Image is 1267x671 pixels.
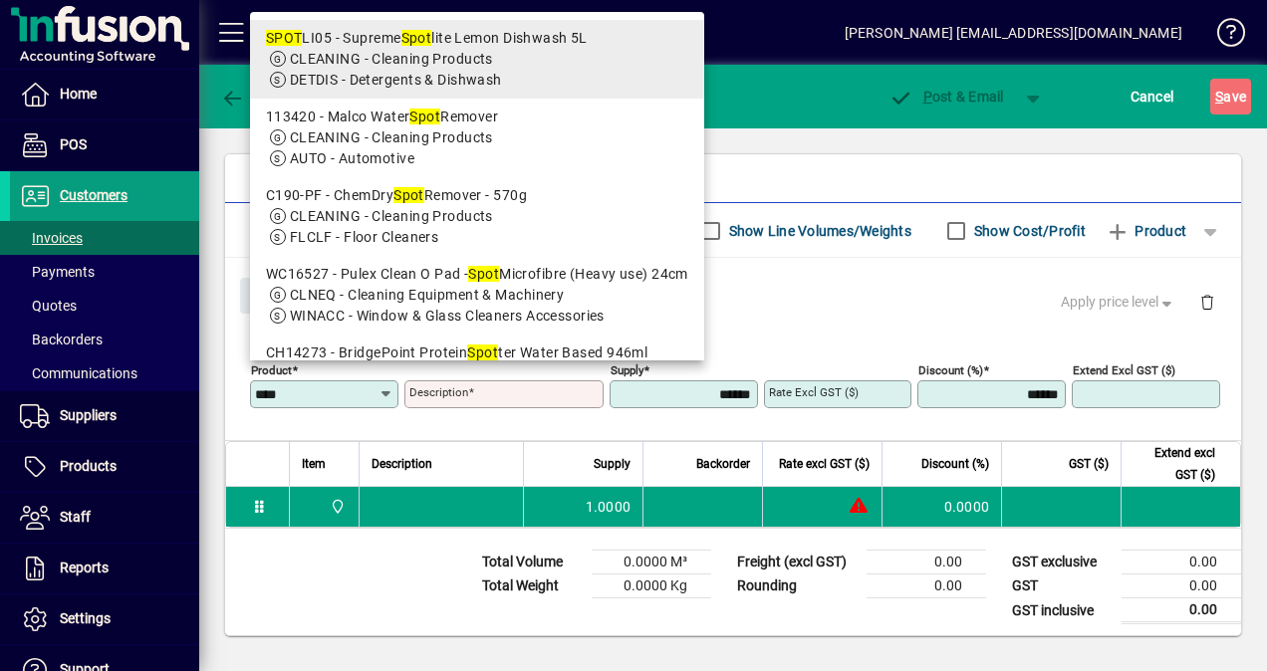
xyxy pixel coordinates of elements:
a: POS [10,120,199,170]
span: DETDIS - Detergents & Dishwash [290,72,502,88]
a: Home [10,70,199,119]
span: Close [248,280,300,313]
td: 0.0000 M³ [592,551,711,574]
a: Staff [10,493,199,543]
div: WC16527 - Pulex Clean O Pad - Microfibre (Heavy use) 24cm [266,264,688,285]
span: Item [302,453,326,475]
button: Cancel [1126,79,1179,114]
td: 0.00 [1122,551,1241,574]
span: 1.0000 [586,497,632,517]
td: 0.0000 [882,487,1001,527]
a: Quotes [10,289,199,323]
span: Products [60,458,117,474]
td: Total Volume [472,551,592,574]
span: GST ($) [1069,453,1109,475]
span: Cancel [1131,81,1174,112]
span: Rate excl GST ($) [779,453,870,475]
span: Reports [60,559,109,575]
button: Back [215,79,292,114]
span: ave [1215,81,1246,112]
span: AUTO - Automotive [290,150,414,166]
a: Reports [10,544,199,593]
button: Save [1210,79,1251,114]
span: POS [60,136,87,152]
em: Spot [409,109,440,124]
span: WINACC - Window & Glass Cleaners Accessories [290,308,605,324]
mat-label: Product [251,363,292,377]
mat-option: CH14273 - BridgePoint Protein Spotter Water Based 946ml [250,335,704,413]
mat-option: SPOTLI05 - Supreme Spotlite Lemon Dishwash 5L [250,20,704,99]
em: Spot [468,266,499,282]
a: Settings [10,594,199,644]
td: Total Weight [472,574,592,598]
td: Rounding [727,574,867,598]
mat-label: Rate excl GST ($) [769,385,859,399]
span: ost & Email [888,89,1004,105]
a: Backorders [10,323,199,356]
span: Payments [20,264,95,280]
label: Show Line Volumes/Weights [725,221,911,241]
span: Staff [60,509,91,525]
label: Show Cost/Profit [970,221,1086,241]
mat-option: C190-PF - ChemDry Spot Remover - 570g [250,177,704,256]
button: Close [240,278,308,314]
div: Product [225,258,1241,331]
mat-label: Extend excl GST ($) [1073,363,1175,377]
span: Apply price level [1061,292,1176,313]
span: Extend excl GST ($) [1134,442,1215,486]
button: Delete [1183,278,1231,326]
span: FLCLF - Floor Cleaners [290,229,439,245]
span: S [1215,89,1223,105]
span: Supply [594,453,631,475]
a: Products [10,442,199,492]
div: C190-PF - ChemDry Remover - 570g [266,185,688,206]
button: Post & Email [879,79,1014,114]
div: CH14273 - BridgePoint Protein ter Water Based 946ml [266,342,688,363]
div: 113420 - Malco Water Remover [266,107,688,127]
span: CLNEQ - Cleaning Equipment & Machinery [290,287,565,303]
td: Freight (excl GST) [727,551,867,574]
td: 0.0000 Kg [592,574,711,598]
mat-label: Discount (%) [918,363,983,377]
span: Central [325,496,348,518]
span: Suppliers [60,407,117,423]
mat-option: WC16527 - Pulex Clean O Pad - Spot Microfibre (Heavy use) 24cm [250,256,704,335]
span: CLEANING - Cleaning Products [290,51,493,67]
td: 0.00 [867,551,986,574]
a: Payments [10,255,199,289]
span: Description [372,453,432,475]
span: Settings [60,610,111,626]
span: Backorders [20,332,103,347]
app-page-header-button: Close [235,286,313,304]
button: Apply price level [1053,285,1184,321]
td: GST exclusive [1002,551,1122,574]
app-page-header-button: Back [199,79,309,114]
span: CLEANING - Cleaning Products [290,129,493,145]
td: GST inclusive [1002,598,1122,623]
div: LI05 - Supreme lite Lemon Dishwash 5L [266,28,688,49]
span: Discount (%) [921,453,989,475]
span: Communications [20,365,137,381]
a: Knowledge Base [1202,4,1242,69]
app-page-header-button: Delete [1183,293,1231,311]
td: GST [1002,574,1122,598]
mat-label: Description [409,385,468,399]
td: 0.00 [1122,574,1241,598]
span: Home [60,86,97,102]
span: Back [220,89,287,105]
span: Backorder [696,453,750,475]
mat-option: 113420 - Malco Water Spot Remover [250,99,704,177]
em: Spot [393,187,424,203]
span: P [923,89,932,105]
span: CLEANING - Cleaning Products [290,208,493,224]
em: Spot [401,30,432,46]
div: [PERSON_NAME] [EMAIL_ADDRESS][DOMAIN_NAME] [845,17,1182,49]
td: 0.00 [1122,598,1241,623]
a: Communications [10,356,199,390]
span: Customers [60,187,127,203]
td: 0.00 [867,574,986,598]
span: Invoices [20,230,83,246]
a: Invoices [10,221,199,255]
em: SPOT [266,30,303,46]
span: Quotes [20,298,77,314]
